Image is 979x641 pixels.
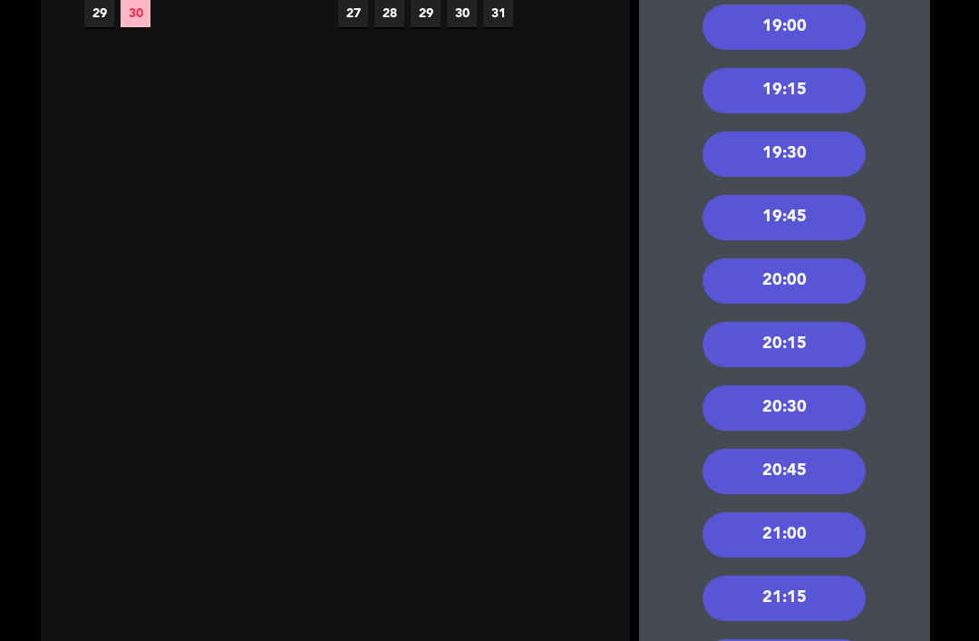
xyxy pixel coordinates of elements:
[703,131,866,177] div: 19:30
[703,512,866,558] div: 21:00
[703,449,866,494] div: 20:45
[703,322,866,367] div: 20:15
[703,258,866,304] div: 20:00
[703,68,866,113] div: 19:15
[703,385,866,431] div: 20:30
[703,576,866,621] div: 21:15
[703,195,866,240] div: 19:45
[703,5,866,50] div: 19:00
